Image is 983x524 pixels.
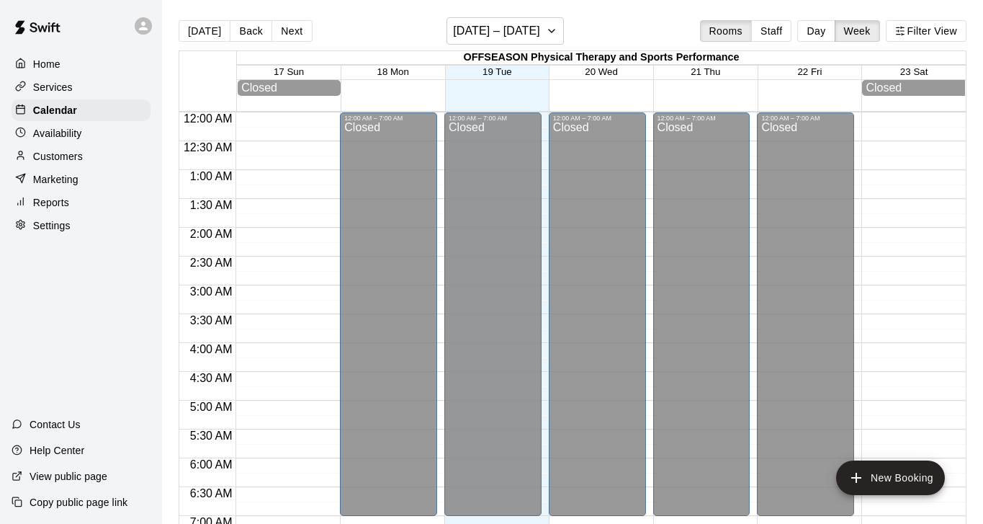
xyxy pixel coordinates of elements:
button: Staff [751,20,792,42]
span: 3:30 AM [187,314,236,327]
p: Marketing [33,172,78,187]
button: Week [835,20,880,42]
div: 12:00 AM – 7:00 AM [553,115,642,122]
button: 23 Sat [900,66,928,77]
p: Help Center [30,443,84,458]
div: Closed [553,122,642,521]
div: Closed [344,122,433,521]
span: 4:00 AM [187,343,236,355]
p: Settings [33,218,71,233]
p: View public page [30,469,107,484]
div: Closed [449,122,537,521]
div: Closed [761,122,850,521]
button: 17 Sun [274,66,304,77]
button: Rooms [700,20,752,42]
div: 12:00 AM – 7:00 AM [657,115,746,122]
a: Services [12,76,151,98]
span: 5:30 AM [187,430,236,442]
p: Calendar [33,103,77,117]
button: [DATE] – [DATE] [446,17,564,45]
span: 12:30 AM [180,141,236,154]
a: Reports [12,192,151,213]
div: 12:00 AM – 7:00 AM: Closed [444,112,542,516]
button: [DATE] [179,20,230,42]
span: 4:30 AM [187,372,236,384]
span: 5:00 AM [187,401,236,413]
a: Settings [12,215,151,236]
div: 12:00 AM – 7:00 AM [344,115,433,122]
a: Marketing [12,169,151,190]
button: Filter View [886,20,966,42]
a: Calendar [12,99,151,121]
button: 22 Fri [797,66,822,77]
a: Availability [12,123,151,144]
div: Closed [241,81,337,94]
span: 6:00 AM [187,458,236,471]
button: 20 Wed [585,66,618,77]
div: 12:00 AM – 7:00 AM [761,115,850,122]
p: Reports [33,195,69,210]
span: 3:00 AM [187,285,236,298]
div: 12:00 AM – 7:00 AM: Closed [340,112,437,516]
p: Availability [33,126,82,141]
div: Closed [866,81,961,94]
button: Next [271,20,312,42]
button: 21 Thu [691,66,720,77]
div: 12:00 AM – 7:00 AM: Closed [653,112,750,516]
div: OFFSEASON Physical Therapy and Sports Performance [237,51,966,65]
span: 12:00 AM [180,112,236,125]
span: 2:00 AM [187,228,236,240]
div: 12:00 AM – 7:00 AM: Closed [757,112,854,516]
h6: [DATE] – [DATE] [453,21,540,41]
span: 2:30 AM [187,257,236,269]
button: 18 Mon [377,66,408,77]
div: 12:00 AM – 7:00 AM [449,115,537,122]
button: Day [797,20,835,42]
a: Home [12,53,151,75]
span: 1:00 AM [187,170,236,182]
span: 6:30 AM [187,487,236,499]
p: Contact Us [30,417,81,432]
p: Home [33,57,60,71]
button: Back [230,20,272,42]
div: 12:00 AM – 7:00 AM: Closed [549,112,646,516]
button: add [836,461,945,495]
p: Services [33,80,73,94]
div: Closed [657,122,746,521]
button: 19 Tue [482,66,512,77]
span: 1:30 AM [187,199,236,211]
p: Customers [33,149,83,164]
a: Customers [12,146,151,167]
p: Copy public page link [30,495,127,510]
